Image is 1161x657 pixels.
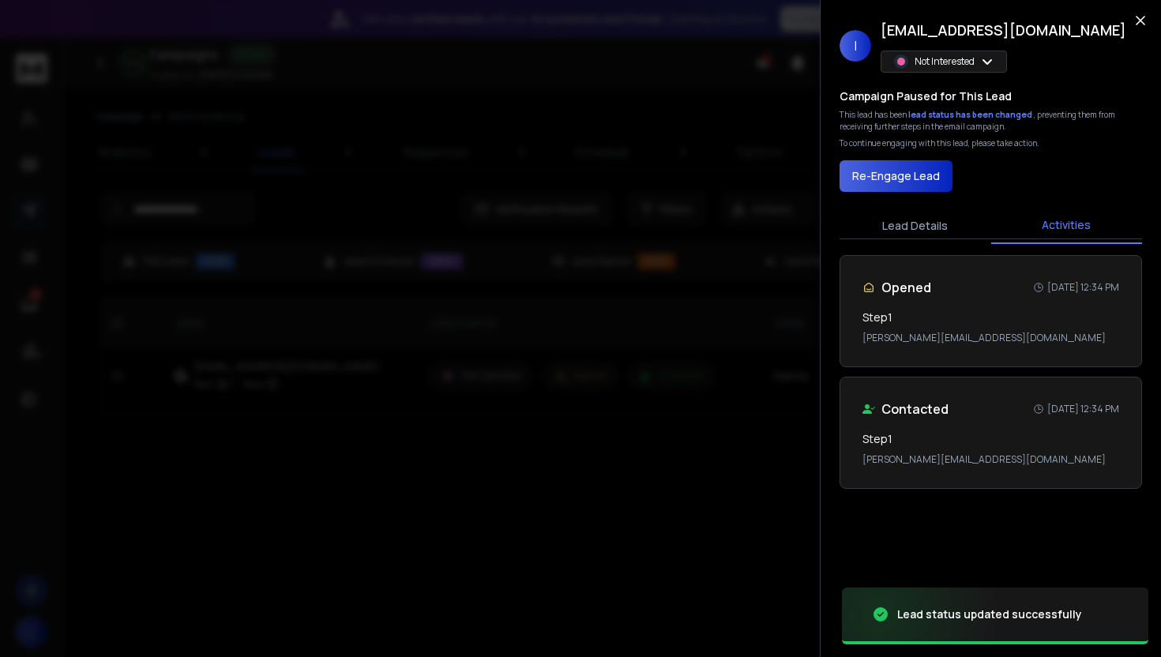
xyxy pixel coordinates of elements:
[862,332,1119,344] p: [PERSON_NAME][EMAIL_ADDRESS][DOMAIN_NAME]
[991,208,1143,244] button: Activities
[1047,403,1119,415] p: [DATE] 12:34 PM
[862,453,1119,466] p: [PERSON_NAME][EMAIL_ADDRESS][DOMAIN_NAME]
[862,400,949,419] div: Contacted
[862,278,931,297] div: Opened
[862,310,892,325] h3: Step 1
[840,30,871,62] span: I
[840,109,1142,133] div: This lead has been , preventing them from receiving further steps in the email campaign.
[1047,281,1119,294] p: [DATE] 12:34 PM
[897,606,1082,622] div: Lead status updated successfully
[840,160,952,192] button: Re-Engage Lead
[840,88,1012,104] h3: Campaign Paused for This Lead
[908,109,1034,120] span: lead status has been changed
[840,137,1039,149] p: To continue engaging with this lead, please take action.
[862,431,892,447] h3: Step 1
[840,208,991,243] button: Lead Details
[915,55,975,68] p: Not Interested
[881,19,1126,41] h1: [EMAIL_ADDRESS][DOMAIN_NAME]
